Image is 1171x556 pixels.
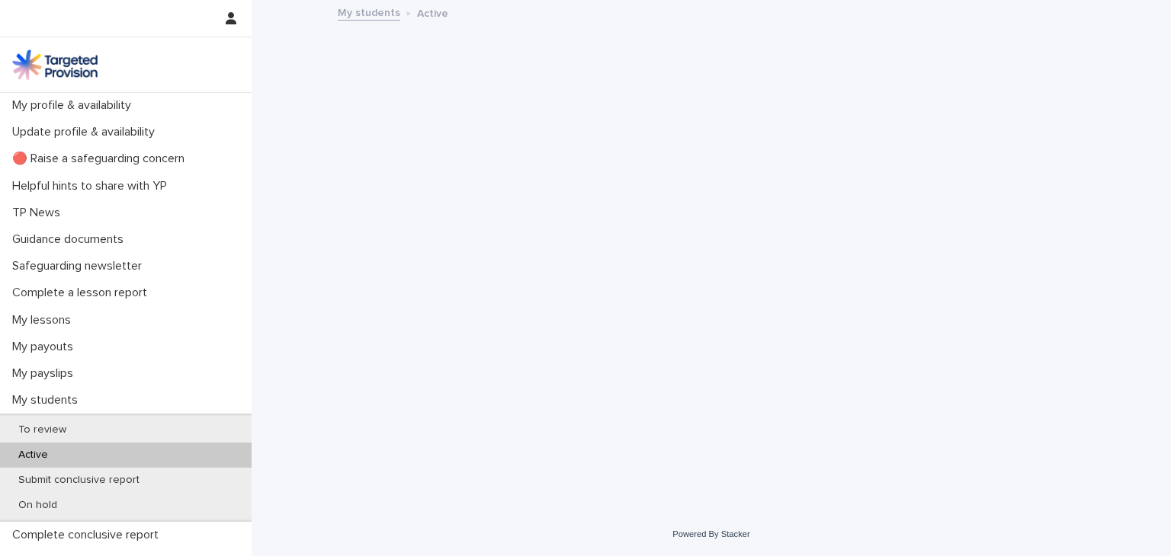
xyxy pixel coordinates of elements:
[6,98,143,113] p: My profile & availability
[6,152,197,166] p: 🔴 Raise a safeguarding concern
[6,286,159,300] p: Complete a lesson report
[338,3,400,21] a: My students
[6,125,167,139] p: Update profile & availability
[6,366,85,381] p: My payslips
[6,528,171,542] p: Complete conclusive report
[6,232,136,247] p: Guidance documents
[417,4,448,21] p: Active
[6,259,154,273] p: Safeguarding newsletter
[6,449,60,462] p: Active
[6,179,179,193] p: Helpful hints to share with YP
[6,499,69,512] p: On hold
[6,393,90,407] p: My students
[6,423,79,436] p: To review
[12,50,98,80] img: M5nRWzHhSzIhMunXDL62
[6,313,83,328] p: My lessons
[6,340,85,354] p: My payouts
[6,474,152,487] p: Submit conclusive report
[6,206,72,220] p: TP News
[672,529,749,538] a: Powered By Stacker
